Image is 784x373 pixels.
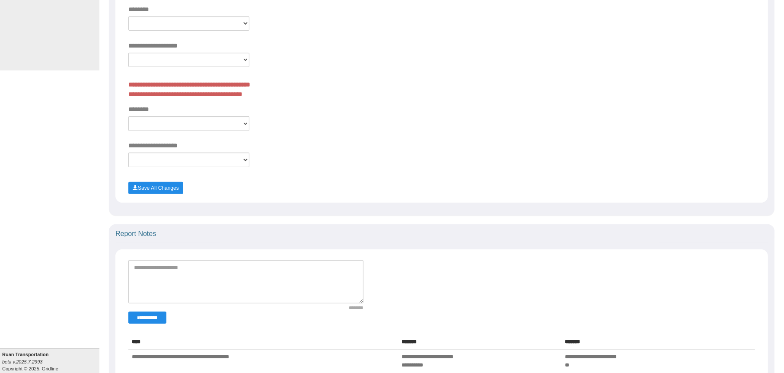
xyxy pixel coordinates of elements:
button: Change Filter Options [128,312,166,324]
button: Save [128,182,183,194]
div: Report Notes [109,224,774,243]
div: Copyright © 2025, Gridline [2,351,99,372]
b: Ruan Transportation [2,352,49,357]
i: beta v.2025.7.2993 [2,359,42,364]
